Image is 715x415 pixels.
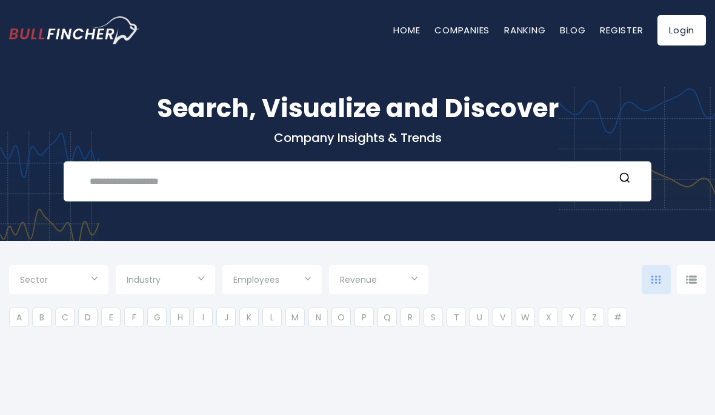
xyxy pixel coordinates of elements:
[147,308,167,327] li: G
[20,274,48,285] span: Sector
[377,308,397,327] li: Q
[562,308,581,327] li: Y
[9,89,706,127] h1: Search, Visualize and Discover
[560,24,585,36] a: Blog
[216,308,236,327] li: J
[78,308,98,327] li: D
[55,308,75,327] li: C
[434,24,490,36] a: Companies
[617,171,633,187] button: Search
[401,308,420,327] li: R
[124,308,144,327] li: F
[308,308,328,327] li: N
[193,308,213,327] li: I
[354,308,374,327] li: P
[101,308,121,327] li: E
[170,308,190,327] li: H
[127,270,204,292] input: Selection
[233,270,311,292] input: Selection
[9,308,28,327] li: A
[9,16,139,44] a: Go to homepage
[686,275,697,284] img: icon-comp-list-view.svg
[651,275,661,284] img: icon-comp-grid.svg
[262,308,282,327] li: L
[608,308,627,327] li: #
[393,24,420,36] a: Home
[340,274,377,285] span: Revenue
[9,130,706,146] p: Company Insights & Trends
[504,24,545,36] a: Ranking
[424,308,443,327] li: S
[233,274,279,285] span: Employees
[585,308,604,327] li: Z
[493,308,512,327] li: V
[447,308,466,327] li: T
[20,270,98,292] input: Selection
[127,274,161,285] span: Industry
[340,270,417,292] input: Selection
[9,16,139,44] img: bullfincher logo
[331,308,351,327] li: O
[600,24,643,36] a: Register
[32,308,52,327] li: B
[470,308,489,327] li: U
[539,308,558,327] li: X
[285,308,305,327] li: M
[516,308,535,327] li: W
[239,308,259,327] li: K
[657,15,706,46] a: Login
